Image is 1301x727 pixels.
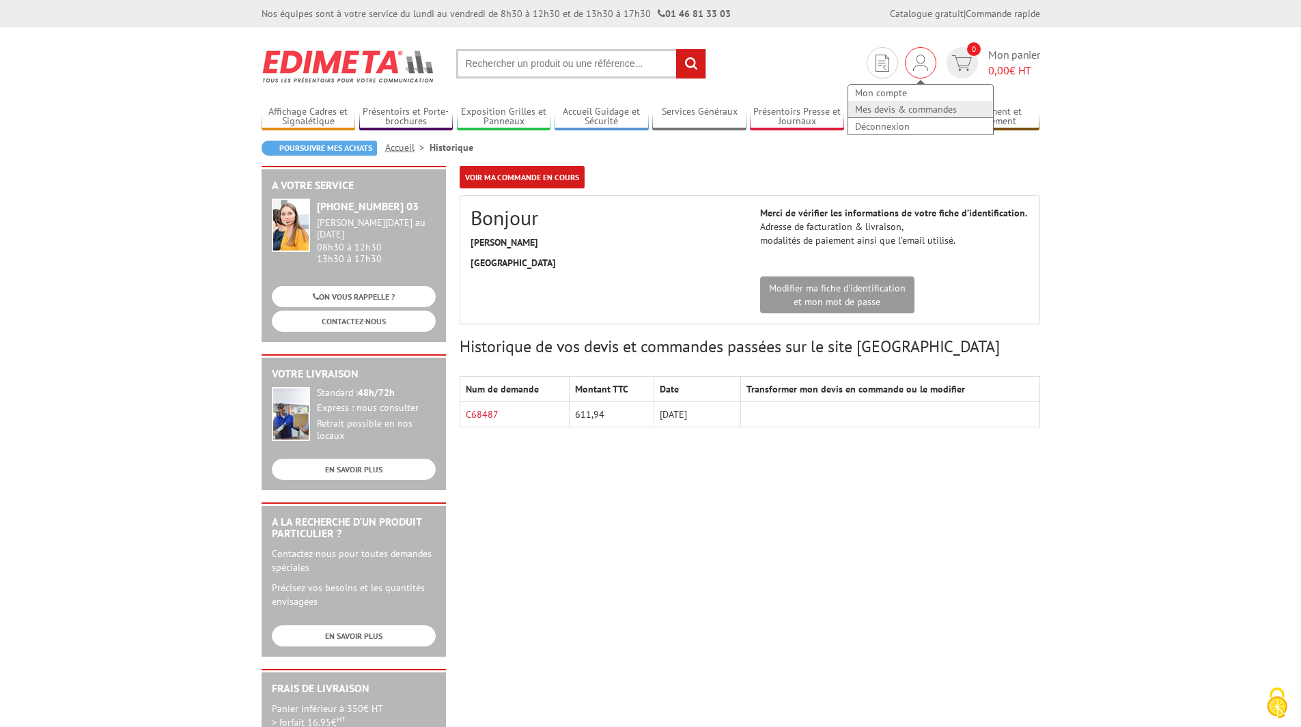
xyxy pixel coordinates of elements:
[358,386,395,399] strong: 48h/72h
[905,47,936,79] div: Mon compte Mes devis & commandes Déconnexion
[272,368,436,380] h2: Votre livraison
[848,85,993,101] a: Mon compte
[460,338,1040,356] h3: Historique de vos devis et commandes passées sur le site [GEOGRAPHIC_DATA]
[658,8,731,20] strong: 01 46 81 33 03
[272,286,436,307] a: ON VOUS RAPPELLE ?
[988,63,1040,79] span: € HT
[272,180,436,192] h2: A votre service
[760,206,1029,247] p: Adresse de facturation & livraison, modalités de paiement ainsi que l’email utilisé.
[317,199,419,213] strong: [PHONE_NUMBER] 03
[1253,681,1301,727] button: Cookies (fenêtre modale)
[652,106,746,128] a: Services Généraux
[988,63,1009,77] span: 0,00
[988,47,1040,79] span: Mon panier
[430,141,473,154] li: Historique
[1260,686,1294,720] img: Cookies (fenêtre modale)
[317,418,436,442] div: Retrait possible en nos locaux
[966,8,1040,20] a: Commande rapide
[272,625,436,646] a: EN SAVOIR PLUS
[750,106,844,128] a: Présentoirs Presse et Journaux
[555,106,649,128] a: Accueil Guidage et Sécurité
[272,516,436,540] h2: A la recherche d'un produit particulier ?
[890,8,964,20] a: Catalogue gratuit
[272,311,436,332] a: CONTACTEZ-NOUS
[272,459,436,480] a: EN SAVOIR PLUS
[741,377,1039,402] th: Transformer mon devis en commande ou le modifier
[913,55,928,71] img: devis rapide
[570,402,654,427] td: 611,94
[359,106,453,128] a: Présentoirs et Porte-brochures
[471,257,556,269] strong: [GEOGRAPHIC_DATA]
[262,7,731,20] div: Nos équipes sont à votre service du lundi au vendredi de 8h30 à 12h30 et de 13h30 à 17h30
[262,41,436,91] img: Edimeta
[890,7,1040,20] div: |
[456,49,706,79] input: Rechercher un produit ou une référence...
[848,101,993,117] a: Mes devis & commandes
[967,42,981,56] span: 0
[317,402,436,414] div: Express : nous consulter
[317,387,436,399] div: Standard :
[848,118,993,134] a: Déconnexion
[262,141,377,156] a: Poursuivre mes achats
[460,166,585,188] a: Voir ma commande en cours
[676,49,705,79] input: rechercher
[457,106,551,128] a: Exposition Grilles et Panneaux
[272,683,436,695] h2: Frais de Livraison
[262,106,356,128] a: Affichage Cadres et Signalétique
[952,55,972,71] img: devis rapide
[272,199,310,252] img: widget-service.jpg
[654,402,740,427] td: [DATE]
[471,206,740,229] h2: Bonjour
[471,236,538,248] strong: [PERSON_NAME]
[760,276,914,313] a: Modifier ma fiche d'identificationet mon mot de passe
[654,377,740,402] th: Date
[570,377,654,402] th: Montant TTC
[460,377,570,402] th: Num de demande
[272,547,436,574] p: Contactez-nous pour toutes demandes spéciales
[272,387,310,441] img: widget-livraison.jpg
[760,207,1027,219] strong: Merci de vérifier les informations de votre fiche d’identification.
[337,714,346,724] sup: HT
[317,217,436,264] div: 08h30 à 12h30 13h30 à 17h30
[876,55,889,72] img: devis rapide
[943,47,1040,79] a: devis rapide 0 Mon panier 0,00€ HT
[317,217,436,240] div: [PERSON_NAME][DATE] au [DATE]
[466,408,499,420] a: C68487
[272,581,436,608] p: Précisez vos besoins et les quantités envisagées
[385,141,430,154] a: Accueil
